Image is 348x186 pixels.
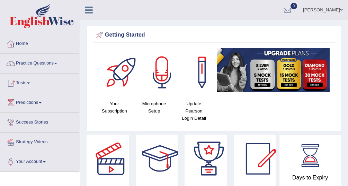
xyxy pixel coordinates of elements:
[217,48,330,92] img: small5.jpg
[291,3,297,9] span: 0
[0,54,79,71] a: Practice Questions
[0,74,79,91] a: Tests
[0,152,79,169] a: Your Account
[0,113,79,130] a: Success Stories
[95,30,333,40] div: Getting Started
[138,100,171,115] h4: Microphone Setup
[98,100,131,115] h4: Your Subscription
[0,133,79,150] a: Strategy Videos
[0,34,79,51] a: Home
[287,175,333,181] h4: Days to Expiry
[178,100,211,122] h4: Update Pearson Login Detail
[0,93,79,110] a: Predictions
